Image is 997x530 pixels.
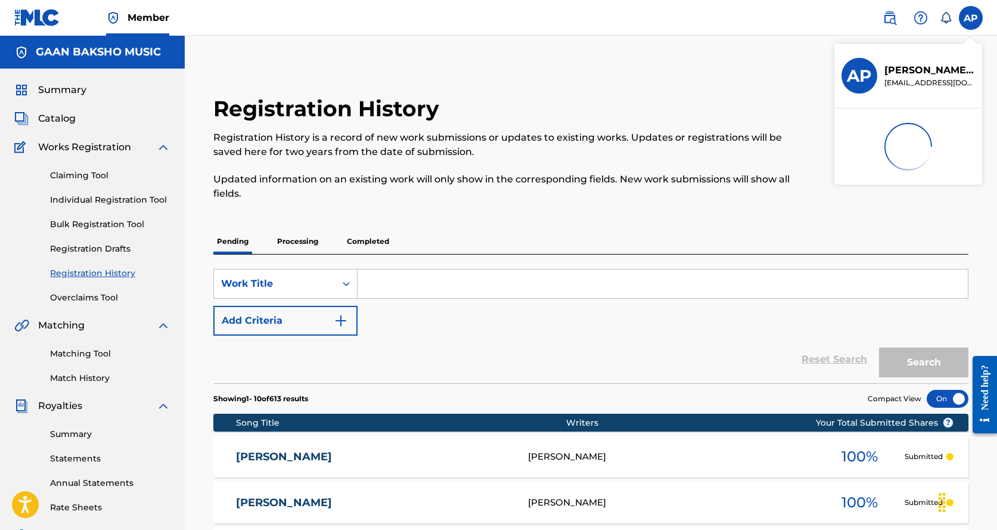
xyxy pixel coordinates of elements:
a: Registration Drafts [50,243,170,255]
div: Notifications [940,12,952,24]
a: Overclaims Tool [50,292,170,304]
img: 9d2ae6d4665cec9f34b9.svg [334,314,348,328]
img: Matching [14,318,29,333]
a: Match History [50,372,170,385]
p: Pending [213,229,252,254]
img: expand [156,399,170,413]
a: Public Search [878,6,902,30]
p: Submitted [905,497,943,508]
img: MLC Logo [14,9,60,26]
a: CatalogCatalog [14,111,76,126]
h2: Registration History [213,95,445,122]
span: Compact View [868,393,921,404]
img: preloader [883,121,934,172]
img: Top Rightsholder [106,11,120,25]
div: Work Title [221,277,328,291]
span: 100 % [841,446,878,467]
p: Alvin Pandey [884,63,975,78]
a: Matching Tool [50,348,170,360]
span: Summary [38,83,86,97]
a: Registration History [50,267,170,280]
a: Summary [50,428,170,441]
span: Works Registration [38,140,131,154]
img: Royalties [14,399,29,413]
h3: AP [847,66,872,86]
img: Summary [14,83,29,97]
p: info@gaanbaksho.com [884,78,975,88]
span: Matching [38,318,85,333]
div: Drag [933,485,952,520]
span: Royalties [38,399,82,413]
form: Search Form [213,269,968,383]
img: Catalog [14,111,29,126]
p: Processing [274,229,322,254]
div: Song Title [236,417,566,429]
h5: GAAN BAKSHO MUSIC [36,45,161,59]
div: [PERSON_NAME] [528,496,815,510]
a: [PERSON_NAME] [236,450,512,464]
a: Individual Registration Tool [50,194,170,206]
div: Writers [566,417,853,429]
a: Rate Sheets [50,501,170,514]
a: SummarySummary [14,83,86,97]
img: expand [156,140,170,154]
div: Help [909,6,933,30]
div: [PERSON_NAME] [528,450,815,464]
span: ? [943,418,953,427]
span: Your Total Submitted Shares [816,417,953,429]
img: Accounts [14,45,29,60]
button: Add Criteria [213,306,358,336]
a: Statements [50,452,170,465]
img: expand [156,318,170,333]
img: help [914,11,928,25]
span: 100 % [841,492,878,513]
iframe: Chat Widget [937,473,997,530]
p: Submitted [905,451,943,462]
img: Works Registration [14,140,30,154]
p: Showing 1 - 10 of 613 results [213,393,308,404]
p: Completed [343,229,393,254]
a: Bulk Registration Tool [50,218,170,231]
p: Registration History is a record of new work submissions or updates to existing works. Updates or... [213,131,795,159]
a: Claiming Tool [50,169,170,182]
iframe: Resource Center [964,347,997,443]
a: Annual Statements [50,477,170,489]
img: search [883,11,897,25]
span: Member [128,11,169,24]
p: Updated information on an existing work will only show in the corresponding fields. New work subm... [213,172,795,201]
a: [PERSON_NAME] [236,496,512,510]
span: Catalog [38,111,76,126]
div: User Menu [959,6,983,30]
